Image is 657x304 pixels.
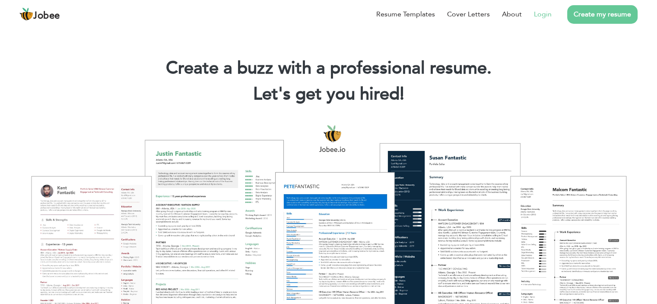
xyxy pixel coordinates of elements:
span: Jobee [33,11,60,21]
h1: Create a buzz with a professional resume. [13,57,644,80]
a: Cover Letters [447,9,490,19]
a: Jobee [19,7,60,21]
a: About [502,9,522,19]
span: | [400,82,404,106]
h2: Let's [13,83,644,106]
span: get you hired! [295,82,404,106]
a: Create my resume [567,5,638,24]
a: Login [534,9,552,19]
a: Resume Templates [376,9,435,19]
img: jobee.io [19,7,33,21]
